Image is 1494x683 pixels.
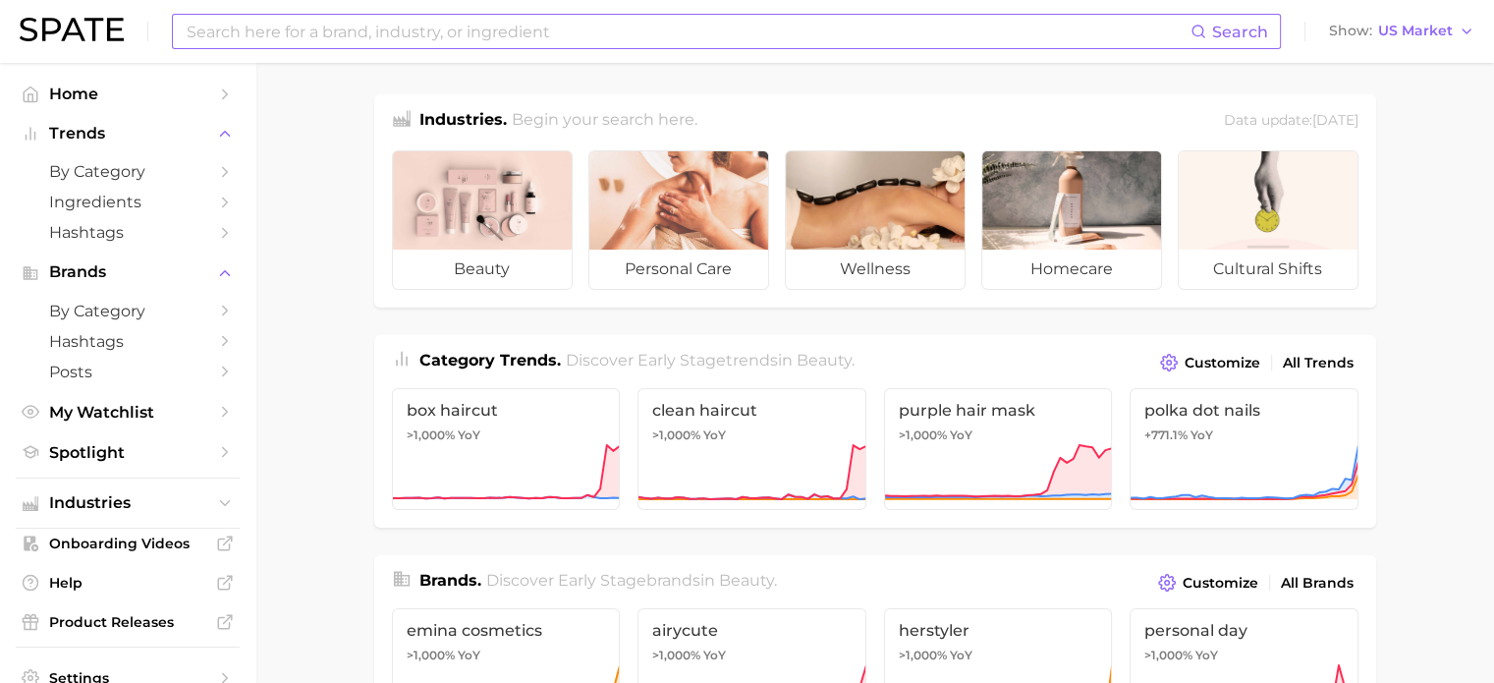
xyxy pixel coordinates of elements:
[16,529,240,558] a: Onboarding Videos
[49,85,206,103] span: Home
[392,150,573,290] a: beauty
[566,351,855,370] span: Discover Early Stage trends in .
[49,494,206,512] span: Industries
[49,263,206,281] span: Brands
[16,119,240,148] button: Trends
[49,302,206,320] span: by Category
[785,150,966,290] a: wellness
[49,613,206,631] span: Product Releases
[16,156,240,187] a: by Category
[419,108,507,135] h1: Industries.
[419,351,561,370] span: Category Trends .
[1224,108,1358,135] div: Data update: [DATE]
[49,193,206,211] span: Ingredients
[16,79,240,109] a: Home
[982,250,1161,289] span: homecare
[392,388,621,510] a: box haircut>1,000% YoY
[797,351,852,370] span: beauty
[1144,648,1192,662] span: >1,000%
[1281,575,1354,592] span: All Brands
[1276,570,1358,597] a: All Brands
[950,648,972,663] span: YoY
[1378,26,1453,36] span: US Market
[1212,23,1268,41] span: Search
[458,427,480,443] span: YoY
[49,403,206,422] span: My Watchlist
[1144,427,1188,442] span: +771.1%
[16,397,240,427] a: My Watchlist
[1195,648,1218,663] span: YoY
[1183,575,1258,592] span: Customize
[407,427,455,442] span: >1,000%
[512,108,697,135] h2: Begin your search here.
[1283,355,1354,371] span: All Trends
[49,535,206,552] span: Onboarding Videos
[486,571,777,590] span: Discover Early Stage brands in .
[899,427,947,442] span: >1,000%
[1144,621,1344,640] span: personal day
[703,427,726,443] span: YoY
[884,388,1113,510] a: purple hair mask>1,000% YoY
[49,162,206,181] span: by Category
[1153,569,1262,597] button: Customize
[981,150,1162,290] a: homecare
[16,607,240,637] a: Product Releases
[703,648,726,663] span: YoY
[652,648,700,662] span: >1,000%
[1179,250,1357,289] span: cultural shifts
[652,621,852,640] span: airycute
[16,217,240,248] a: Hashtags
[1130,388,1358,510] a: polka dot nails+771.1% YoY
[1190,427,1213,443] span: YoY
[1324,19,1479,44] button: ShowUS Market
[16,488,240,518] button: Industries
[1185,355,1260,371] span: Customize
[899,621,1098,640] span: herstyler
[652,427,700,442] span: >1,000%
[49,125,206,142] span: Trends
[49,332,206,351] span: Hashtags
[1178,150,1358,290] a: cultural shifts
[49,363,206,381] span: Posts
[1144,401,1344,420] span: polka dot nails
[899,401,1098,420] span: purple hair mask
[637,388,866,510] a: clean haircut>1,000% YoY
[719,571,774,590] span: beauty
[16,187,240,217] a: Ingredients
[458,648,480,663] span: YoY
[588,150,769,290] a: personal care
[49,223,206,242] span: Hashtags
[185,15,1190,48] input: Search here for a brand, industry, or ingredient
[49,574,206,592] span: Help
[20,18,124,41] img: SPATE
[589,250,768,289] span: personal care
[407,401,606,420] span: box haircut
[16,326,240,357] a: Hashtags
[393,250,572,289] span: beauty
[407,621,606,640] span: emina cosmetics
[16,437,240,468] a: Spotlight
[16,296,240,326] a: by Category
[1329,26,1372,36] span: Show
[16,568,240,598] a: Help
[407,648,455,662] span: >1,000%
[1278,350,1358,376] a: All Trends
[16,357,240,387] a: Posts
[899,648,947,662] span: >1,000%
[652,401,852,420] span: clean haircut
[1155,349,1264,376] button: Customize
[950,427,972,443] span: YoY
[786,250,965,289] span: wellness
[49,443,206,462] span: Spotlight
[16,257,240,287] button: Brands
[419,571,481,590] span: Brands .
